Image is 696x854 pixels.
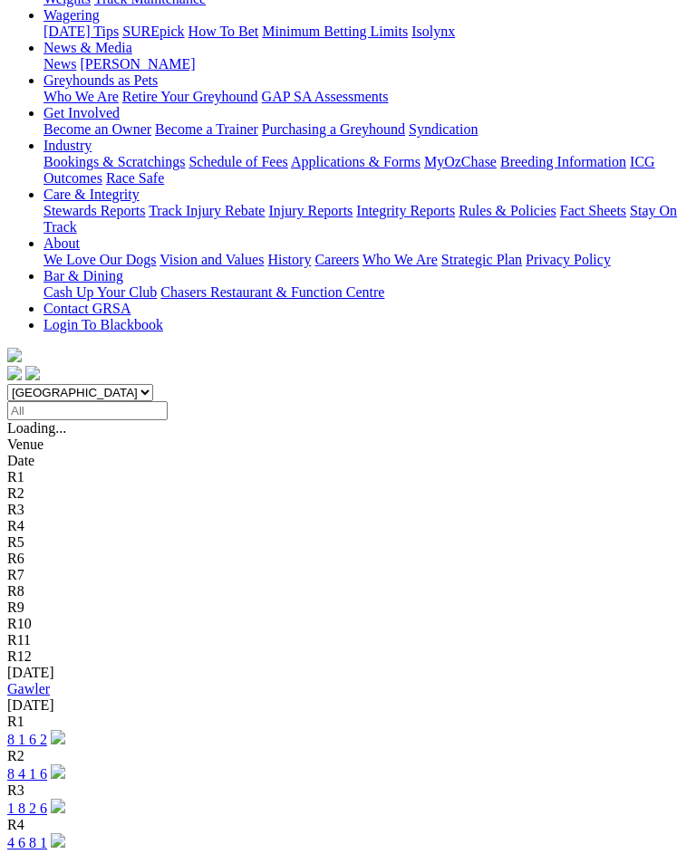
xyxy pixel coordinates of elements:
[7,502,689,518] div: R3
[7,600,689,616] div: R9
[7,567,689,583] div: R7
[43,72,158,88] a: Greyhounds as Pets
[441,252,522,267] a: Strategic Plan
[43,284,689,301] div: Bar & Dining
[262,121,405,137] a: Purchasing a Greyhound
[362,252,438,267] a: Who We Are
[7,697,689,714] div: [DATE]
[106,170,164,186] a: Race Safe
[122,24,184,39] a: SUREpick
[459,203,556,218] a: Rules & Policies
[43,138,92,153] a: Industry
[43,154,689,187] div: Industry
[411,24,455,39] a: Isolynx
[526,252,611,267] a: Privacy Policy
[43,203,677,235] a: Stay On Track
[560,203,626,218] a: Fact Sheets
[122,89,258,104] a: Retire Your Greyhound
[7,348,22,362] img: logo-grsa-white.png
[268,203,353,218] a: Injury Reports
[160,284,384,300] a: Chasers Restaurant & Function Centre
[267,252,311,267] a: History
[43,268,123,283] a: Bar & Dining
[43,24,119,39] a: [DATE] Tips
[7,714,689,730] div: R1
[43,252,156,267] a: We Love Our Dogs
[424,154,497,169] a: MyOzChase
[7,551,689,567] div: R6
[43,203,145,218] a: Stewards Reports
[43,317,163,332] a: Login To Blackbook
[51,730,65,744] img: play-circle.svg
[43,56,689,72] div: News & Media
[7,665,689,681] div: [DATE]
[7,401,168,420] input: Select date
[7,748,689,764] div: R2
[7,616,689,632] div: R10
[7,648,689,665] div: R12
[7,534,689,551] div: R5
[43,7,100,23] a: Wagering
[7,835,47,850] a: 4 6 8 1
[43,105,120,120] a: Get Involved
[80,56,195,72] a: [PERSON_NAME]
[356,203,455,218] a: Integrity Reports
[43,252,689,268] div: About
[188,154,287,169] a: Schedule of Fees
[7,681,50,696] a: Gawler
[51,764,65,779] img: play-circle.svg
[43,121,151,137] a: Become an Owner
[43,301,130,316] a: Contact GRSA
[7,453,689,469] div: Date
[43,235,80,251] a: About
[262,89,389,104] a: GAP SA Assessments
[43,56,76,72] a: News
[7,485,689,502] div: R2
[43,154,655,186] a: ICG Outcomes
[7,801,47,816] a: 1 8 2 6
[7,782,689,799] div: R3
[7,766,47,782] a: 8 4 1 6
[43,40,132,55] a: News & Media
[43,89,689,105] div: Greyhounds as Pets
[188,24,259,39] a: How To Bet
[7,817,689,833] div: R4
[43,89,119,104] a: Who We Are
[43,187,140,202] a: Care & Integrity
[7,437,689,453] div: Venue
[7,518,689,534] div: R4
[291,154,420,169] a: Applications & Forms
[155,121,258,137] a: Become a Trainer
[159,252,264,267] a: Vision and Values
[43,24,689,40] div: Wagering
[7,420,66,436] span: Loading...
[7,583,689,600] div: R8
[7,632,689,648] div: R11
[43,154,185,169] a: Bookings & Scratchings
[43,284,157,300] a: Cash Up Your Club
[51,799,65,813] img: play-circle.svg
[25,366,40,380] img: twitter.svg
[51,833,65,848] img: play-circle.svg
[262,24,408,39] a: Minimum Betting Limits
[500,154,626,169] a: Breeding Information
[409,121,478,137] a: Syndication
[43,121,689,138] div: Get Involved
[43,203,689,235] div: Care & Integrity
[7,366,22,380] img: facebook.svg
[314,252,359,267] a: Careers
[7,469,689,485] div: R1
[149,203,265,218] a: Track Injury Rebate
[7,732,47,747] a: 8 1 6 2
